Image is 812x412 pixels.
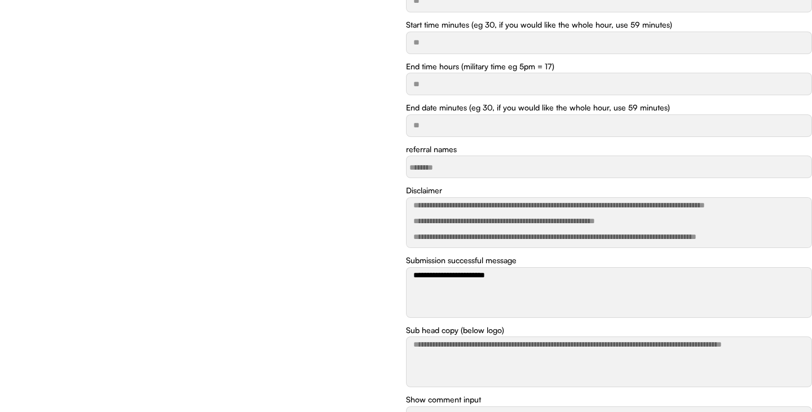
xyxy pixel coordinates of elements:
[406,19,672,30] div: Start time minutes (eg 30, if you would like the whole hour, use 59 minutes)
[406,61,554,72] div: End time hours (military time eg 5pm = 17)
[406,144,457,155] div: referral names
[406,394,481,405] div: Show comment input
[406,185,442,196] div: Disclaimer
[406,102,670,113] div: End date minutes (eg 30, if you would like the whole hour, use 59 minutes)
[406,325,504,336] div: Sub head copy (below logo)
[406,255,517,266] div: Submission successful message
